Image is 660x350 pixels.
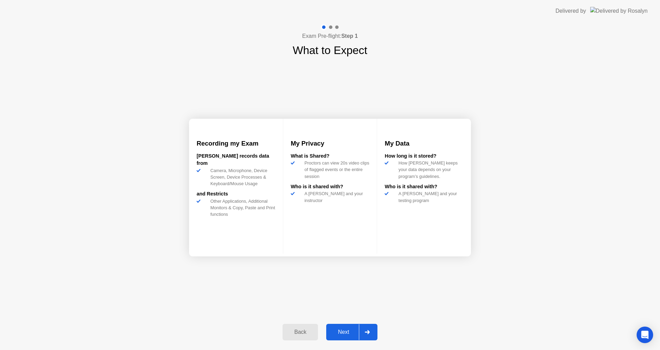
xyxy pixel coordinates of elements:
div: Who is it shared with? [385,183,463,191]
button: Back [283,324,318,340]
div: Camera, Microphone, Device Screen, Device Processes & Keyboard/Mouse Usage [208,167,275,187]
button: Next [326,324,377,340]
div: What is Shared? [291,152,370,160]
h3: My Data [385,139,463,148]
div: [PERSON_NAME] records data from [197,152,275,167]
h3: Recording my Exam [197,139,275,148]
div: Back [285,329,316,335]
h1: What to Expect [293,42,367,59]
h3: My Privacy [291,139,370,148]
h4: Exam Pre-flight: [302,32,358,40]
div: How long is it stored? [385,152,463,160]
div: Next [328,329,359,335]
b: Step 1 [341,33,358,39]
img: Delivered by Rosalyn [590,7,648,15]
div: and Restricts [197,190,275,198]
div: A [PERSON_NAME] and your testing program [396,190,463,203]
div: Proctors can view 20s video clips of flagged events or the entire session [302,160,370,180]
div: How [PERSON_NAME] keeps your data depends on your program’s guidelines. [396,160,463,180]
div: Delivered by [555,7,586,15]
div: Open Intercom Messenger [637,327,653,343]
div: Other Applications, Additional Monitors & Copy, Paste and Print functions [208,198,275,218]
div: Who is it shared with? [291,183,370,191]
div: A [PERSON_NAME] and your instructor [302,190,370,203]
